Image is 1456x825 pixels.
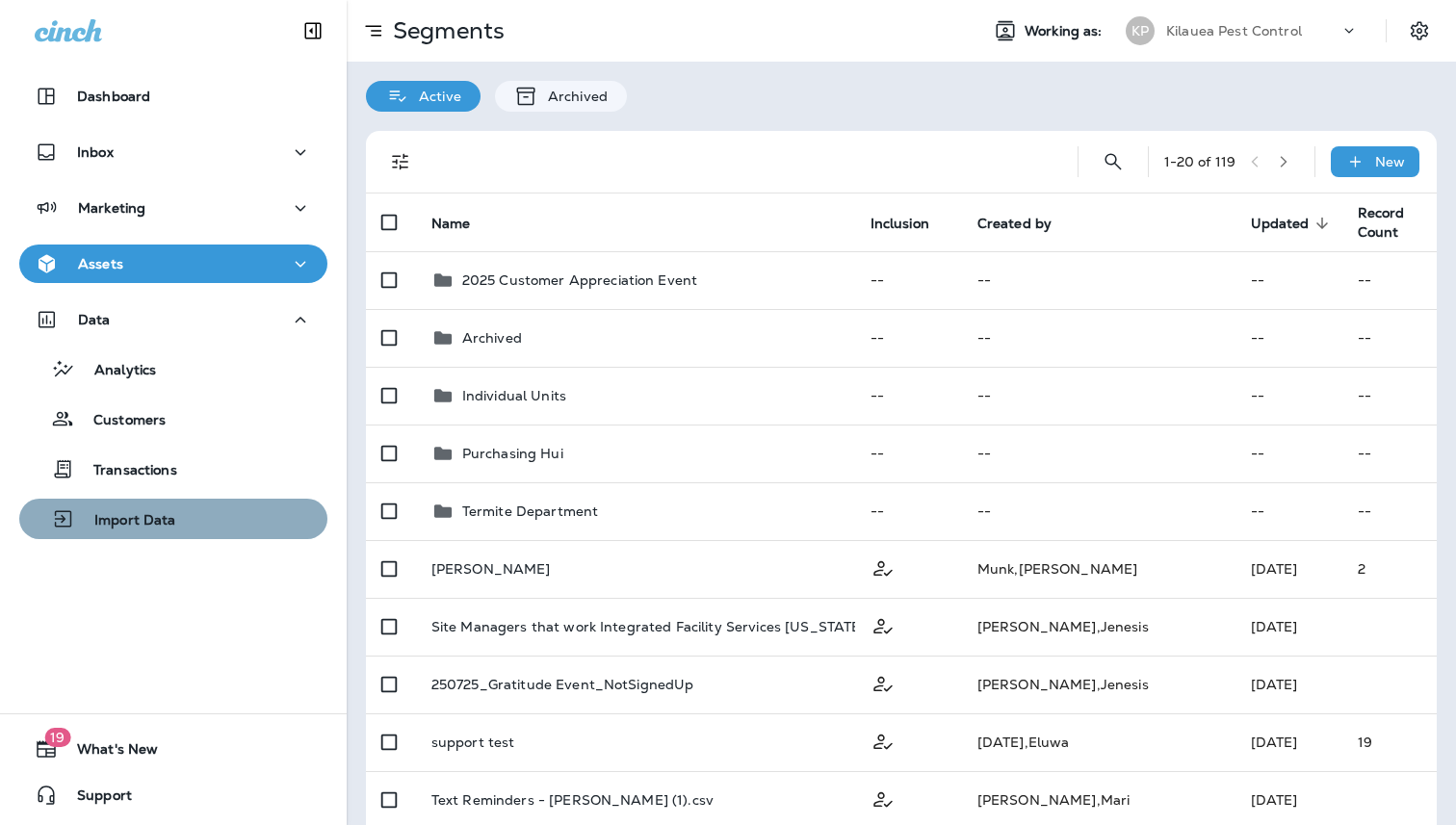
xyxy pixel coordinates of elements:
span: Record Count [1358,204,1405,241]
span: Support [58,787,132,811]
button: Analytics [19,348,327,389]
p: Transactions [74,462,177,480]
td: -- [855,309,962,367]
td: [DATE] , Eluwa [962,713,1235,771]
td: 2 [1342,540,1437,598]
td: -- [1342,425,1437,482]
button: Support [19,776,327,814]
button: Transactions [19,449,327,489]
p: support test [431,735,515,750]
td: -- [1342,482,1437,540]
td: -- [1235,367,1342,425]
span: Created by [977,216,1052,232]
p: Inbox [77,144,114,160]
p: Archived [462,330,522,346]
button: Filters [381,142,420,181]
span: Customer Only [871,789,896,807]
span: Customer Only [871,732,896,749]
td: -- [962,251,1235,309]
td: -- [855,482,962,540]
p: Purchasing Hui [462,446,563,461]
p: 250725_Gratitude Event_NotSignedUp [431,677,694,692]
button: Marketing [19,189,327,227]
span: Customer Only [871,558,896,576]
td: -- [962,425,1235,482]
td: -- [1342,367,1437,425]
td: -- [1342,309,1437,367]
span: What's New [58,741,158,764]
button: Data [19,300,327,339]
p: Data [78,312,111,327]
td: -- [1342,251,1437,309]
td: -- [1235,251,1342,309]
p: Import Data [75,512,176,530]
p: Segments [385,16,505,45]
td: -- [962,309,1235,367]
div: KP [1126,16,1155,45]
td: -- [962,482,1235,540]
p: Assets [78,256,123,271]
td: [DATE] [1235,540,1342,598]
p: Individual Units [462,388,566,403]
span: 19 [44,728,70,747]
td: Munk , [PERSON_NAME] [962,540,1235,598]
button: Inbox [19,133,327,171]
div: 1 - 20 of 119 [1164,154,1236,169]
span: Inclusion [871,216,929,232]
p: Customers [74,412,166,430]
button: 19What's New [19,730,327,768]
td: [PERSON_NAME] , Jenesis [962,656,1235,713]
span: Customer Only [871,616,896,633]
p: New [1375,154,1405,169]
td: -- [855,425,962,482]
td: [PERSON_NAME] , Jenesis [962,598,1235,656]
p: 2025 Customer Appreciation Event [462,272,697,288]
span: Created by [977,215,1077,232]
button: Import Data [19,499,327,539]
span: Name [431,216,471,232]
button: Settings [1402,13,1437,48]
span: Inclusion [871,215,954,232]
p: Text Reminders - [PERSON_NAME] (1).csv [431,792,714,808]
td: -- [1235,309,1342,367]
td: -- [855,367,962,425]
p: Marketing [78,200,145,216]
button: Search Segments [1094,142,1132,181]
p: Site Managers that work Integrated Facility Services [US_STATE]. - Sheet1.csv [431,619,955,634]
button: Customers [19,399,327,439]
td: -- [1235,482,1342,540]
button: Collapse Sidebar [286,12,340,50]
span: Customer Only [871,674,896,691]
p: [PERSON_NAME] [431,561,551,577]
span: Working as: [1025,23,1106,39]
span: Name [431,215,496,232]
td: [DATE] [1235,656,1342,713]
p: Active [409,89,461,104]
span: Updated [1251,215,1335,232]
td: 19 [1342,713,1437,771]
p: Termite Department [462,503,599,519]
button: Assets [19,245,327,283]
p: Archived [538,89,608,104]
td: -- [855,251,962,309]
td: [DATE] [1235,598,1342,656]
td: -- [1235,425,1342,482]
p: Analytics [75,362,156,380]
span: Updated [1251,216,1310,232]
p: Dashboard [77,89,150,104]
td: -- [962,367,1235,425]
p: Kilauea Pest Control [1166,23,1302,39]
button: Dashboard [19,77,327,116]
td: [DATE] [1235,713,1342,771]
